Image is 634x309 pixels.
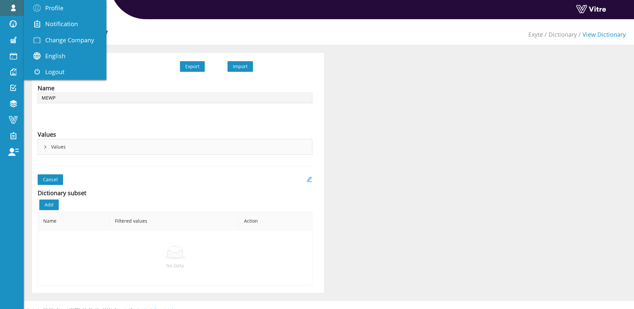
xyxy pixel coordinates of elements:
div: rightValues [38,139,312,154]
p: No Data [43,262,307,269]
a: Notification [24,16,106,32]
button: Add [39,199,59,210]
span: Profile [45,4,63,12]
a: Exyte [528,30,543,38]
div: Values [38,130,56,139]
a: Change Company [24,32,106,48]
li: View Dictionary [577,30,626,39]
a: edit [306,174,312,185]
span: Change Company [45,36,94,44]
a: Dictionary [548,30,577,38]
span: Export [185,63,199,70]
button: Cancel [38,174,63,185]
th: Filtered values [110,212,238,230]
span: Notification [45,20,78,28]
span: right [43,145,47,149]
a: Logout [24,64,106,80]
span: Logout [45,68,64,76]
th: Action [239,212,312,230]
div: Name [38,83,54,93]
span: Import [233,63,248,69]
input: Name [38,93,312,103]
span: Add [45,201,53,208]
a: English [24,48,106,64]
span: Cancel [43,176,58,183]
div: Dictionary subset [38,188,86,198]
button: Export [180,61,205,72]
span: edit [306,176,312,182]
th: Name [38,212,110,230]
span: English [45,52,65,60]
